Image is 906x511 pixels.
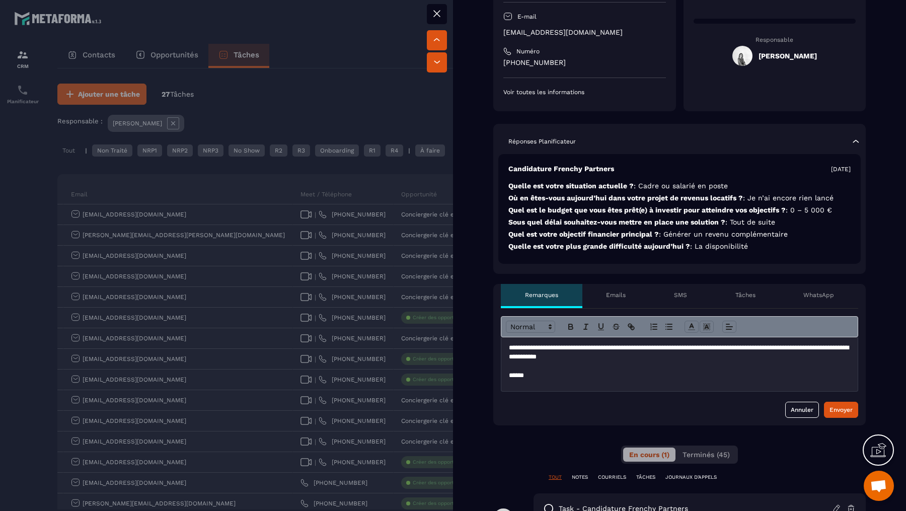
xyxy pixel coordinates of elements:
button: En cours (1) [623,448,675,462]
p: Sous quel délai souhaitez-vous mettre en place une solution ? [508,217,851,227]
span: : La disponibilité [690,242,748,250]
p: COURRIELS [598,474,626,481]
button: Annuler [785,402,819,418]
span: : Générer un revenu complémentaire [659,230,788,238]
p: Quel est votre objectif financier principal ? [508,230,851,239]
p: SMS [674,291,687,299]
p: Quelle est votre plus grande difficulté aujourd’hui ? [508,242,851,251]
span: Terminés (45) [683,451,730,459]
p: [DATE] [831,165,851,173]
span: : Je n’ai encore rien lancé [743,194,834,202]
p: NOTES [572,474,588,481]
p: Où en êtes-vous aujourd’hui dans votre projet de revenus locatifs ? [508,193,851,203]
span: En cours (1) [629,451,669,459]
p: Emails [606,291,626,299]
button: Terminés (45) [676,448,736,462]
span: : 0 – 5 000 € [786,206,832,214]
p: E-mail [517,13,537,21]
p: Remarques [525,291,558,299]
span: : Cadre ou salarié en poste [634,182,728,190]
p: Quelle est votre situation actuelle ? [508,181,851,191]
p: Responsable [694,36,856,43]
div: Ouvrir le chat [864,471,894,501]
div: Envoyer [829,405,853,415]
p: Voir toutes les informations [503,88,666,96]
p: Candidature Frenchy Partners [508,164,614,174]
h5: [PERSON_NAME] [759,52,817,60]
p: WhatsApp [803,291,834,299]
span: : Tout de suite [725,218,775,226]
p: [EMAIL_ADDRESS][DOMAIN_NAME] [503,28,666,37]
p: Réponses Planificateur [508,137,576,145]
button: Envoyer [824,402,858,418]
p: [PHONE_NUMBER] [503,58,666,67]
p: Quel est le budget que vous êtes prêt(e) à investir pour atteindre vos objectifs ? [508,205,851,215]
p: TOUT [549,474,562,481]
p: JOURNAUX D'APPELS [665,474,717,481]
p: TÂCHES [636,474,655,481]
p: Numéro [516,47,540,55]
p: Tâches [735,291,756,299]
